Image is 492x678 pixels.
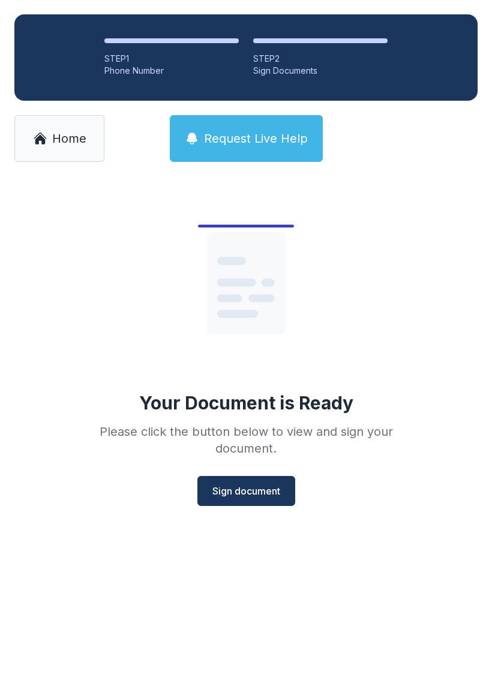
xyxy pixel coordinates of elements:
div: Phone Number [104,65,239,77]
div: Your Document is Ready [139,392,353,414]
div: STEP 1 [104,53,239,65]
div: Sign Documents [253,65,388,77]
span: Request Live Help [204,130,308,147]
div: STEP 2 [253,53,388,65]
div: Please click the button below to view and sign your document. [73,423,419,457]
span: Home [52,130,86,147]
span: Sign document [212,484,280,498]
